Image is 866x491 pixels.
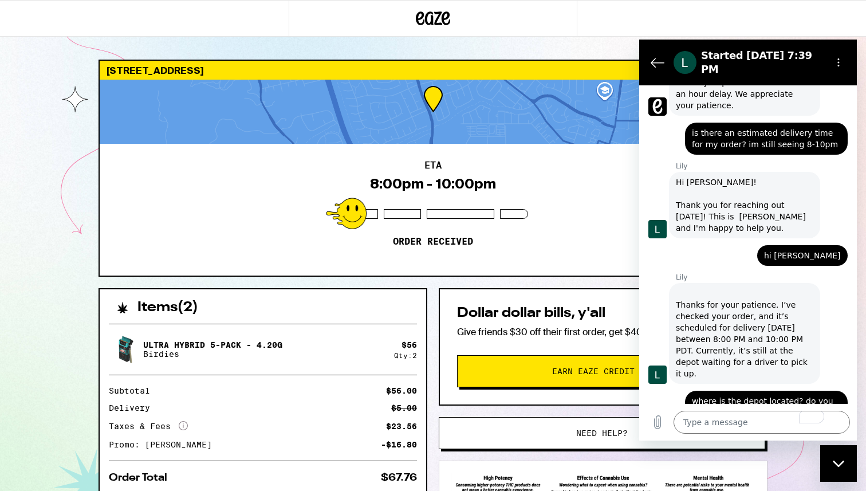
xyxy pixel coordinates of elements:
[143,340,282,349] p: Ultra Hybrid 5-Pack - 4.20g
[457,307,749,320] h2: Dollar dollar bills, y'all
[394,352,417,359] div: Qty: 2
[381,441,417,449] div: -$16.80
[109,404,158,412] div: Delivery
[370,176,496,192] div: 8:00pm - 10:00pm
[820,445,857,482] iframe: To enrich screen reader interactions, please activate Accessibility in Grammarly extension settings
[100,61,766,80] div: [STREET_ADDRESS]
[576,429,628,437] span: Need help?
[109,421,188,431] div: Taxes & Fees
[401,340,417,349] div: $ 56
[109,387,158,395] div: Subtotal
[109,441,220,449] div: Promo: [PERSON_NAME]
[143,349,282,359] p: Birdies
[393,236,473,248] p: Order received
[391,404,417,412] div: $5.00
[386,422,417,430] div: $23.56
[439,417,765,449] button: Need help?
[552,367,635,375] span: Earn Eaze Credit
[381,473,417,483] div: $67.76
[109,333,141,366] img: Ultra Hybrid 5-Pack - 4.20g
[424,161,442,170] h2: ETA
[109,473,175,483] div: Order Total
[639,40,857,441] iframe: To enrich screen reader interactions, please activate Accessibility in Grammarly extension settings
[137,301,198,315] h2: Items ( 2 )
[457,326,749,338] p: Give friends $30 off their first order, get $40 credit for yourself!
[386,387,417,395] div: $56.00
[457,355,749,387] button: Earn Eaze Credit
